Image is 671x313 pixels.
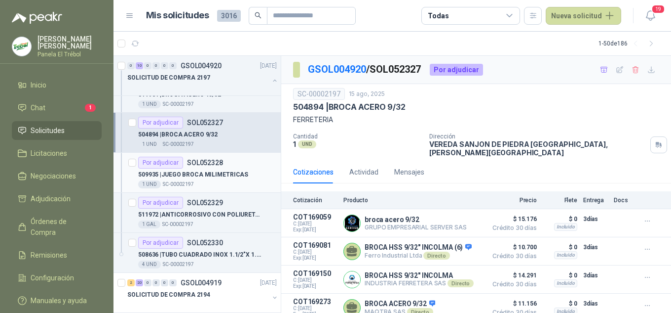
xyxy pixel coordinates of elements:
p: GRUPO EMPRESARIAL SERVER SAS [365,224,467,231]
a: Chat1 [12,98,102,117]
p: FERRETERIA [293,114,659,125]
p: 504894 | BROCA ACERO 9/32 [293,102,406,112]
p: SOL052327 [187,119,223,126]
div: 0 [152,62,160,69]
span: 3016 [217,10,241,22]
p: SOLICITUD DE COMPRA 2194 [127,290,210,300]
p: COT169273 [293,298,337,306]
p: BROCA ACERO 9/32 [365,300,435,309]
div: 0 [169,62,177,69]
p: Ferro Industrial Ltda [365,252,472,260]
span: Inicio [31,80,46,90]
p: Producto [343,197,482,204]
div: 1 - 50 de 186 [598,36,659,51]
p: BROCA HSS 9/32" INCOLMA (6) [365,243,472,252]
span: search [255,12,261,19]
p: SOLICITUD DE COMPRA 2197 [127,73,210,83]
span: Manuales y ayuda [31,295,87,306]
p: $ 0 [543,298,577,310]
div: 1 UND [138,180,161,188]
div: 1 GAL [138,221,160,228]
p: / SOL052327 [308,62,422,77]
a: 0 10 0 0 0 0 GSOL004920[DATE] SOLICITUD DE COMPRA 2197 [127,60,279,91]
img: Logo peakr [12,12,62,24]
span: $ 15.176 [487,213,537,225]
p: [PERSON_NAME] [PERSON_NAME] [37,36,102,49]
a: Por adjudicarSOL052329511972 |ANTICORROSIVO CON POLIURETANO1 GALSC-00002197 [113,193,281,233]
div: 1 UND [138,140,161,148]
div: Todas [428,10,448,21]
span: Crédito 30 días [487,253,537,259]
span: Licitaciones [31,148,67,159]
div: 20 [136,279,143,286]
p: COT169081 [293,241,337,249]
p: Flete [543,197,577,204]
div: 0 [144,62,151,69]
p: 508636 | TUBO CUADRADO INOX 1.1/2"X 1.1/2" X 6MTS X 1.5 ESPESOR [138,250,261,260]
p: 509935 | JUEGO BROCA MILIMETRICAS [138,170,248,179]
p: COT169150 [293,269,337,277]
span: Exp: [DATE] [293,255,337,261]
a: Configuración [12,268,102,287]
div: Directo [423,252,449,260]
span: C: [DATE] [293,277,337,283]
p: SOL052329 [187,199,223,206]
p: $ 0 [543,269,577,281]
div: 0 [152,279,160,286]
p: 3 días [583,213,608,225]
div: Cotizaciones [293,167,334,178]
span: 1 [85,104,96,112]
p: 3 días [583,241,608,253]
p: SC-00002197 [163,140,194,148]
p: SC-00002197 [162,221,193,228]
div: Por adjudicar [138,237,183,249]
span: 19 [651,4,665,14]
p: 3 días [583,298,608,310]
p: BROCA HSS 9/32" INCOLMA [365,271,474,279]
span: Remisiones [31,250,67,261]
div: 0 [169,279,177,286]
div: 0 [127,62,135,69]
p: [DATE] [260,278,277,288]
p: Docs [614,197,634,204]
a: Inicio [12,76,102,94]
a: Remisiones [12,246,102,265]
p: SOL052328 [187,159,223,166]
p: GSOL004920 [181,62,222,69]
p: 3 días [583,269,608,281]
div: Incluido [554,223,577,231]
h1: Mis solicitudes [146,8,209,23]
p: broca acero 9/32 [365,216,467,224]
p: Panela El Trébol [37,51,102,57]
p: SC-00002197 [163,100,194,108]
div: Incluido [554,251,577,259]
p: Dirección [429,133,646,140]
p: Cotización [293,197,337,204]
a: Solicitudes [12,121,102,140]
img: Company Logo [344,271,360,288]
p: Cantidad [293,133,421,140]
p: SC-00002197 [163,180,194,188]
p: [DATE] [260,61,277,71]
span: C: [DATE] [293,306,337,312]
span: Negociaciones [31,171,76,181]
span: Exp: [DATE] [293,227,337,233]
img: Company Logo [12,37,31,56]
div: Por adjudicar [138,117,183,129]
div: 2 [127,279,135,286]
p: $ 0 [543,213,577,225]
span: Órdenes de Compra [31,216,92,238]
p: 504894 | BROCA ACERO 9/32 [138,130,218,139]
span: Crédito 30 días [487,281,537,287]
div: Mensajes [394,167,424,178]
a: Licitaciones [12,144,102,163]
p: 511972 | ANTICORROSIVO CON POLIURETANO [138,210,261,220]
div: Directo [447,279,474,287]
span: C: [DATE] [293,249,337,255]
div: Actividad [349,167,378,178]
span: Crédito 30 días [487,225,537,231]
a: Negociaciones [12,167,102,185]
div: 0 [144,279,151,286]
span: Chat [31,102,45,113]
p: VEREDA SANJON DE PIEDRA [GEOGRAPHIC_DATA] , [PERSON_NAME][GEOGRAPHIC_DATA] [429,140,646,157]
